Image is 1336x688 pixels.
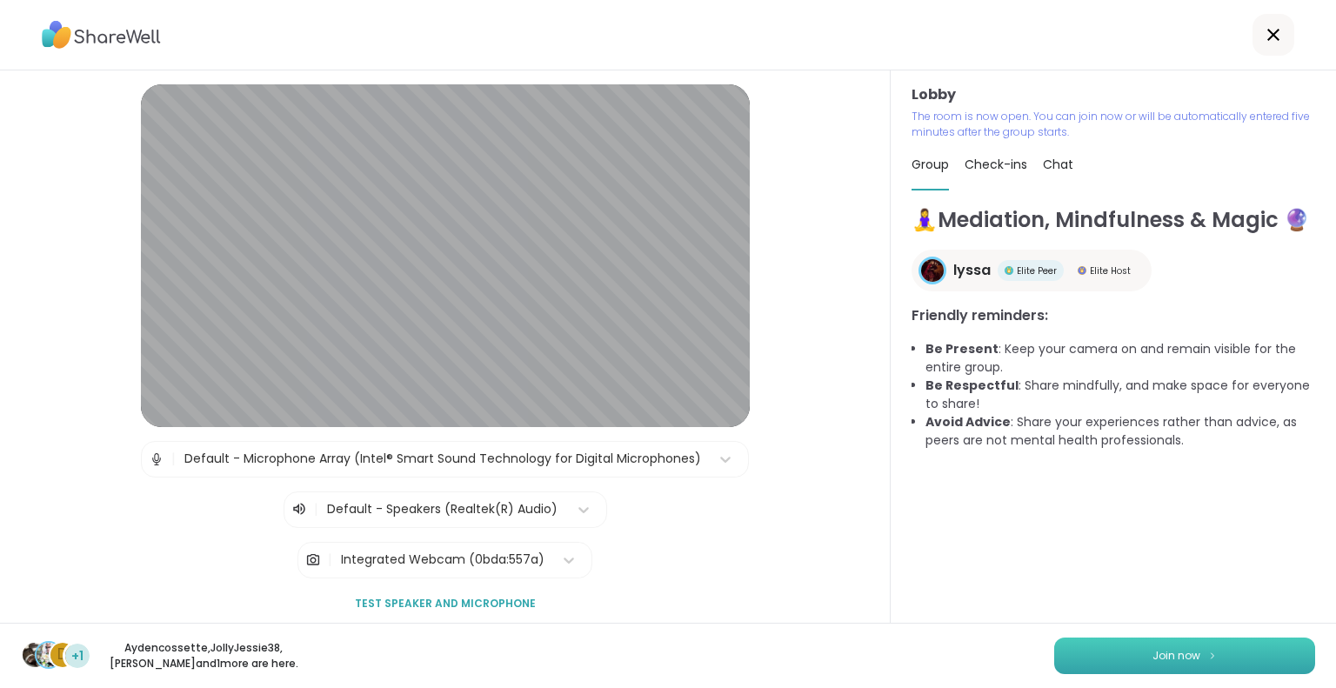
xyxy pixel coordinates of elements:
li: : Share your experiences rather than advice, as peers are not mental health professionals. [925,413,1315,450]
span: D [57,644,68,666]
button: Test speaker and microphone [348,585,543,622]
span: Group [912,156,949,173]
li: : Keep your camera on and remain visible for the entire group. [925,340,1315,377]
img: lyssa [921,259,944,282]
img: Aydencossette [23,643,47,667]
img: JollyJessie38 [37,643,61,667]
button: Join now [1054,638,1315,674]
img: Elite Peer [1005,266,1013,275]
span: Check-ins [965,156,1027,173]
img: ShareWell Logomark [1207,651,1218,660]
b: Avoid Advice [925,413,1011,431]
span: | [328,543,332,578]
h3: Lobby [912,84,1315,105]
img: Microphone [149,442,164,477]
a: lyssalyssaElite PeerElite PeerElite HostElite Host [912,250,1152,291]
span: +1 [71,647,83,665]
img: Elite Host [1078,266,1086,275]
span: lyssa [953,260,991,281]
p: Aydencossette , JollyJessie38 , [PERSON_NAME] and 1 more are here. [106,640,301,671]
span: Elite Host [1090,264,1131,277]
b: Be Present [925,340,999,357]
li: : Share mindfully, and make space for everyone to share! [925,377,1315,413]
div: Integrated Webcam (0bda:557a) [341,551,544,569]
b: Be Respectful [925,377,1019,394]
img: ShareWell Logo [42,15,161,55]
div: Default - Microphone Array (Intel® Smart Sound Technology for Digital Microphones) [184,450,701,468]
h1: 🧘‍♀️Mediation, Mindfulness & Magic 🔮 [912,204,1315,236]
span: Elite Peer [1017,264,1057,277]
span: Join now [1152,648,1200,664]
span: | [314,499,318,520]
img: Camera [305,543,321,578]
h3: Friendly reminders: [912,305,1315,326]
span: Chat [1043,156,1073,173]
span: Test speaker and microphone [355,596,536,611]
p: The room is now open. You can join now or will be automatically entered five minutes after the gr... [912,109,1315,140]
span: | [171,442,176,477]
